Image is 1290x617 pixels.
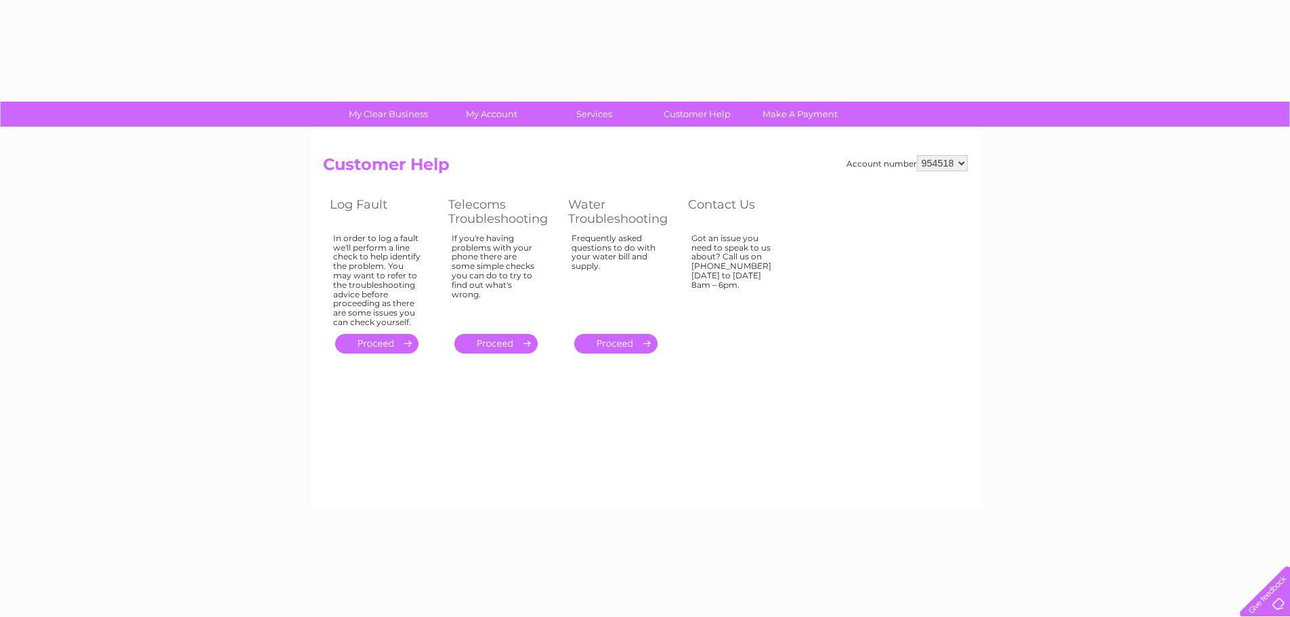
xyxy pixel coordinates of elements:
div: If you're having problems with your phone there are some simple checks you can do to try to find ... [452,234,541,322]
a: Customer Help [641,102,753,127]
a: My Clear Business [332,102,444,127]
a: . [335,334,418,354]
th: Telecoms Troubleshooting [442,194,561,230]
a: Services [538,102,650,127]
div: Frequently asked questions to do with your water bill and supply. [572,234,661,322]
a: . [454,334,538,354]
th: Contact Us [681,194,800,230]
div: Account number [846,155,968,171]
a: My Account [435,102,547,127]
a: . [574,334,658,354]
th: Water Troubleshooting [561,194,681,230]
a: Make A Payment [744,102,856,127]
th: Log Fault [323,194,442,230]
h2: Customer Help [323,155,968,181]
div: Got an issue you need to speak to us about? Call us on [PHONE_NUMBER] [DATE] to [DATE] 8am – 6pm. [691,234,779,322]
div: In order to log a fault we'll perform a line check to help identify the problem. You may want to ... [333,234,421,327]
